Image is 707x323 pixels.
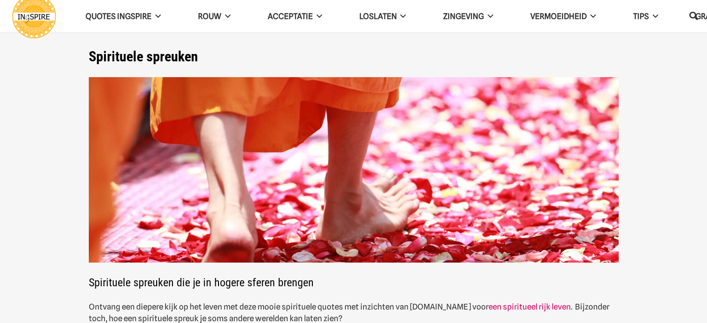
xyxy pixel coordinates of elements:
[249,5,341,28] a: Acceptatie
[530,12,587,21] span: VERMOEIDHEID
[198,12,221,21] span: ROUW
[67,5,179,28] a: QUOTES INGSPIRE
[89,77,619,290] h2: Spirituele spreuken die je in hogere sferen brengen
[489,302,571,311] a: een spiritueel rijk leven
[443,12,484,21] span: Zingeving
[89,302,609,323] strong: Ontvang een diepere kijk op het leven met deze mooie spirituele quotes met inzichten van [DOMAIN_...
[359,12,397,21] span: Loslaten
[268,12,313,21] span: Acceptatie
[614,5,677,28] a: TIPS
[89,48,619,65] h1: Spirituele spreuken
[179,5,249,28] a: ROUW
[89,77,619,263] img: Prachtige spirituele spreuken over het Leven en Spirituele groei van Ingspire.nl
[512,5,614,28] a: VERMOEIDHEID
[424,5,512,28] a: Zingeving
[341,5,425,28] a: Loslaten
[86,12,152,21] span: QUOTES INGSPIRE
[684,5,703,27] a: Zoeken
[633,12,649,21] span: TIPS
